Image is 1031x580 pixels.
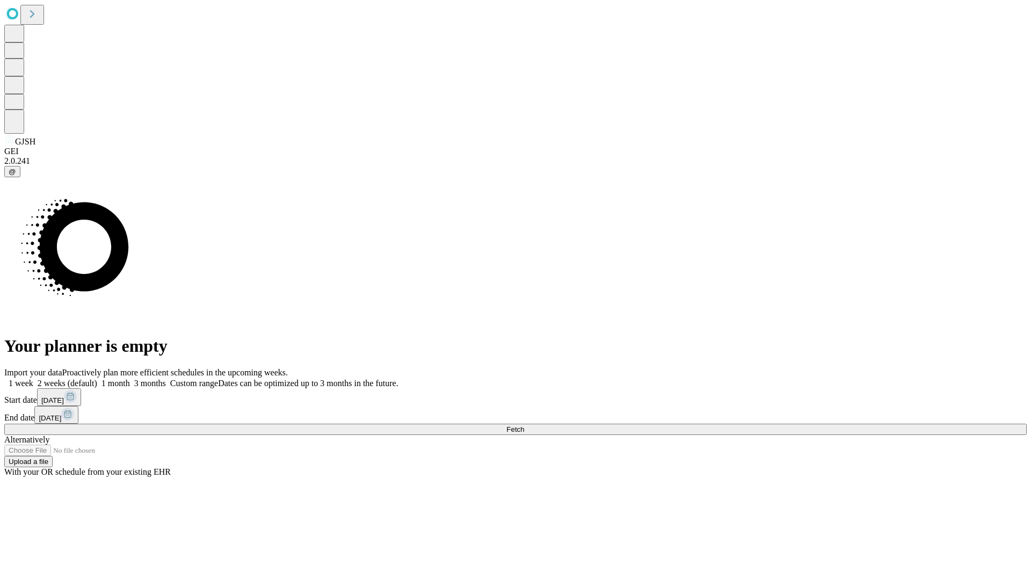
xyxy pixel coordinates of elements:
h1: Your planner is empty [4,336,1027,356]
span: GJSH [15,137,35,146]
span: 1 month [101,379,130,388]
button: [DATE] [37,388,81,406]
span: [DATE] [39,414,61,422]
button: [DATE] [34,406,78,424]
span: 3 months [134,379,166,388]
button: @ [4,166,20,177]
div: Start date [4,388,1027,406]
span: Dates can be optimized up to 3 months in the future. [218,379,398,388]
button: Upload a file [4,456,53,467]
button: Fetch [4,424,1027,435]
span: Import your data [4,368,62,377]
span: Fetch [506,425,524,433]
span: [DATE] [41,396,64,404]
span: 1 week [9,379,33,388]
span: 2 weeks (default) [38,379,97,388]
span: With your OR schedule from your existing EHR [4,467,171,476]
div: GEI [4,147,1027,156]
div: End date [4,406,1027,424]
span: Proactively plan more efficient schedules in the upcoming weeks. [62,368,288,377]
div: 2.0.241 [4,156,1027,166]
span: @ [9,168,16,176]
span: Alternatively [4,435,49,444]
span: Custom range [170,379,218,388]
